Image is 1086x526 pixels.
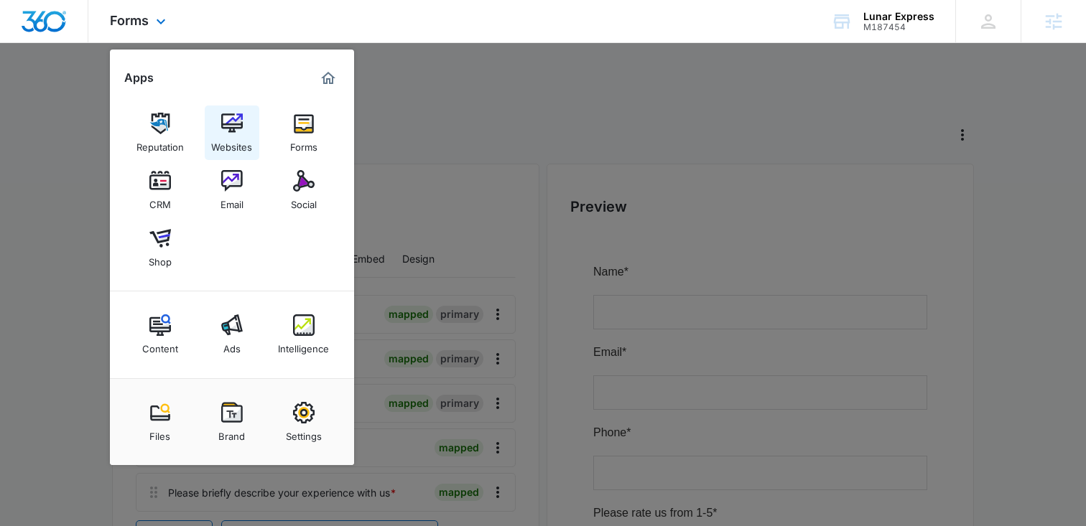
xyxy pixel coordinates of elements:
a: Intelligence [277,307,331,362]
a: Email [205,163,259,217]
a: Brand [205,395,259,449]
label: 1 Star (poor) [14,356,79,373]
div: Ads [223,336,241,354]
div: Reputation [136,134,184,153]
label: 2 Stars (below average) [14,333,136,350]
a: Shop [133,220,187,275]
div: Files [149,423,170,442]
label: 4 Stars (good) [14,287,87,304]
a: Marketing 360® Dashboard [317,67,340,90]
div: Websites [211,134,252,153]
h2: Apps [124,71,154,85]
a: Settings [277,395,331,449]
span: Forms [110,13,149,28]
label: 3 Stars (average) [14,310,103,327]
a: Ads [205,307,259,362]
a: Social [277,163,331,217]
div: Social [291,192,317,210]
div: Email [221,192,243,210]
div: account name [863,11,934,22]
div: Settings [286,423,322,442]
a: Reputation [133,105,187,160]
div: CRM [149,192,171,210]
a: Websites [205,105,259,160]
div: Shop [149,249,172,268]
a: CRM [133,163,187,217]
label: 5 Stars (great) [14,264,88,281]
div: Brand [218,423,245,442]
span: Submit [142,502,192,517]
div: account id [863,22,934,32]
a: Files [133,395,187,449]
a: Forms [277,105,331,160]
div: Intelligence [278,336,329,354]
div: Forms [290,134,317,153]
a: Content [133,307,187,362]
div: Content [142,336,178,354]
